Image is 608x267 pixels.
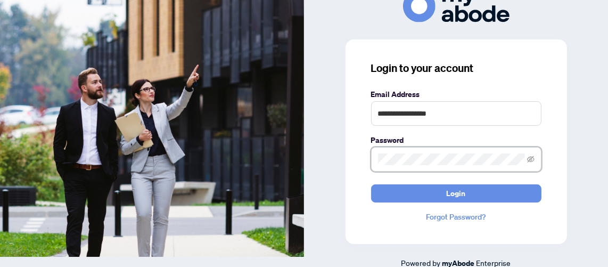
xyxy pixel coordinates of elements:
span: Login [447,185,466,202]
h3: Login to your account [371,61,541,76]
span: eye-invisible [527,156,535,163]
label: Password [371,134,541,146]
a: Forgot Password? [371,211,541,223]
button: Login [371,184,541,203]
label: Email Address [371,88,541,100]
